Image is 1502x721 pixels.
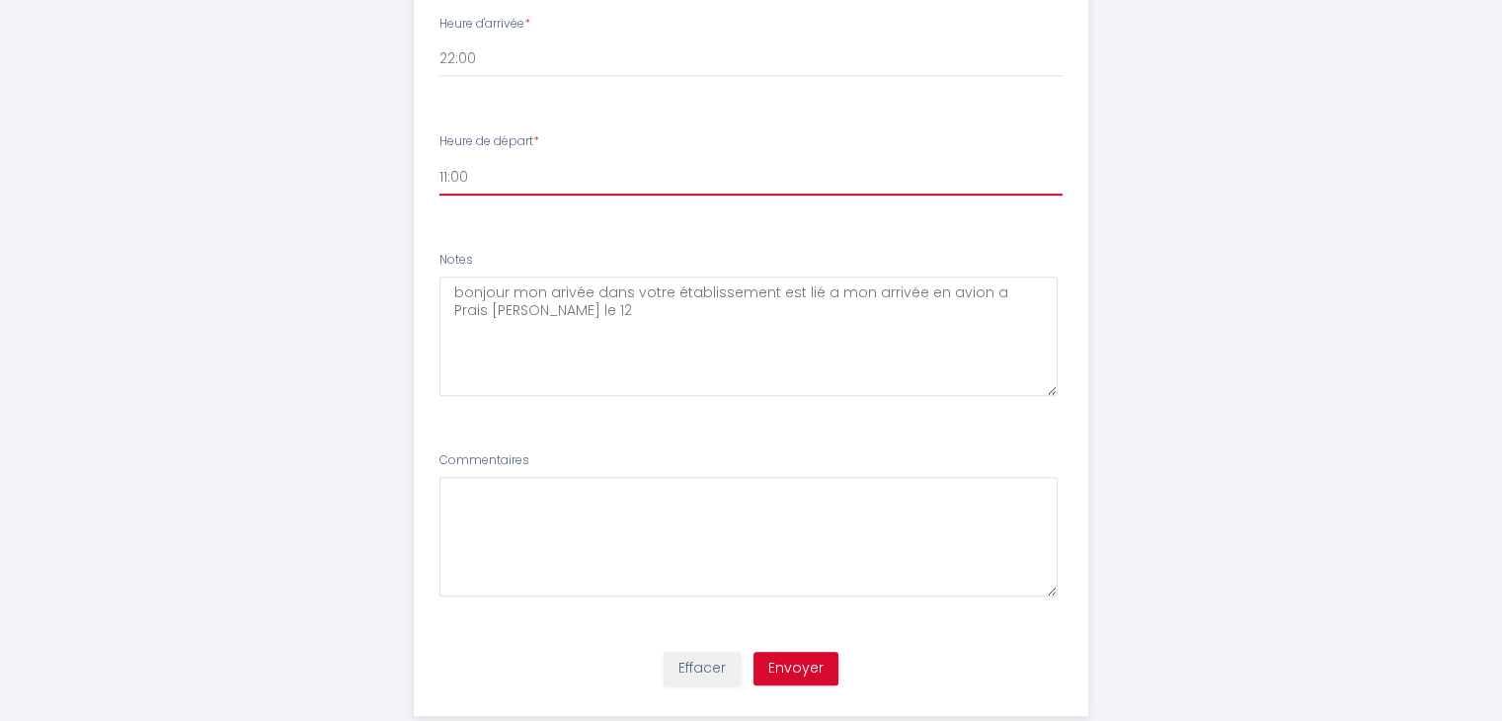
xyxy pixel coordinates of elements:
button: Envoyer [753,652,838,685]
label: Commentaires [439,451,529,470]
label: Heure de départ [439,132,539,151]
label: Heure d'arrivée [439,15,530,34]
button: Effacer [664,652,741,685]
label: Notes [439,251,473,270]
